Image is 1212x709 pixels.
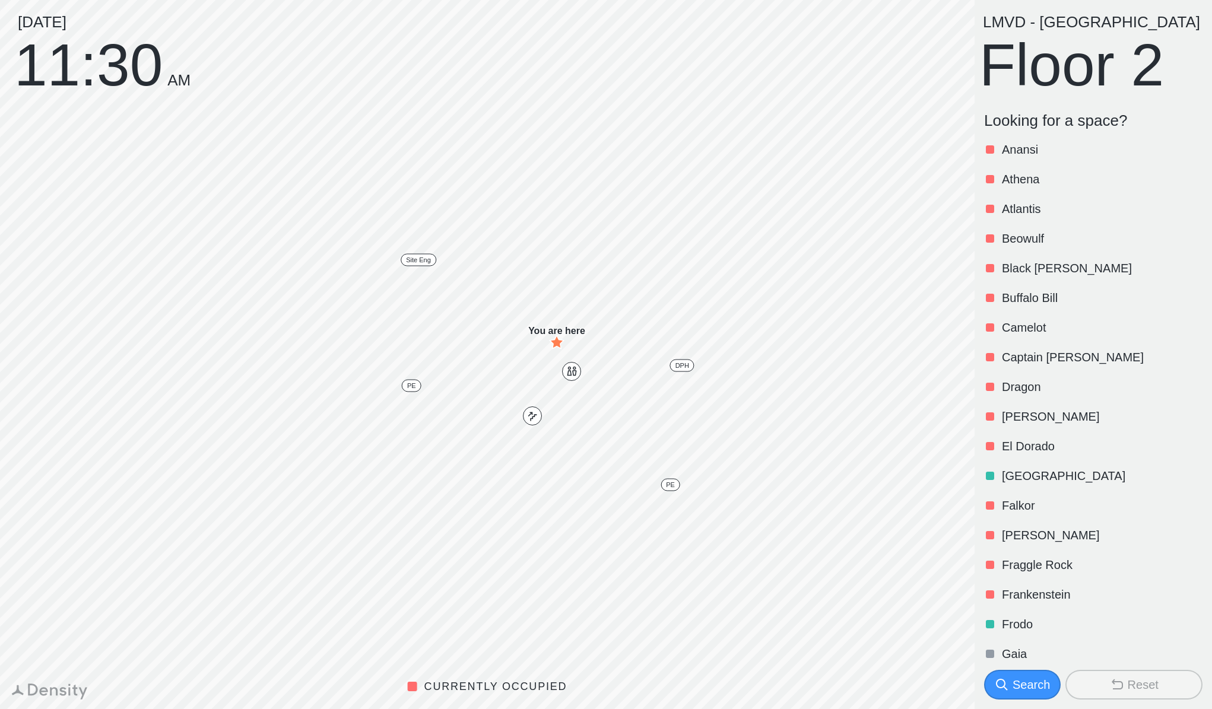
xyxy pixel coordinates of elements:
[984,112,1203,130] p: Looking for a space?
[1065,670,1203,700] button: Reset
[1002,527,1200,543] p: [PERSON_NAME]
[1002,171,1200,187] p: Athena
[1002,497,1200,514] p: Falkor
[1002,616,1200,632] p: Frodo
[1002,349,1200,365] p: Captain [PERSON_NAME]
[1002,586,1200,603] p: Frankenstein
[984,670,1061,700] button: Search
[1002,557,1200,573] p: Fraggle Rock
[1002,468,1200,484] p: [GEOGRAPHIC_DATA]
[1128,676,1159,693] div: Reset
[1002,438,1200,454] p: El Dorado
[1002,141,1200,158] p: Anansi
[1002,408,1200,425] p: [PERSON_NAME]
[1002,290,1200,306] p: Buffalo Bill
[1002,230,1200,247] p: Beowulf
[1002,260,1200,276] p: Black [PERSON_NAME]
[1002,319,1200,336] p: Camelot
[1002,646,1200,662] p: Gaia
[1002,379,1200,395] p: Dragon
[1002,201,1200,217] p: Atlantis
[1013,676,1050,693] div: Search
